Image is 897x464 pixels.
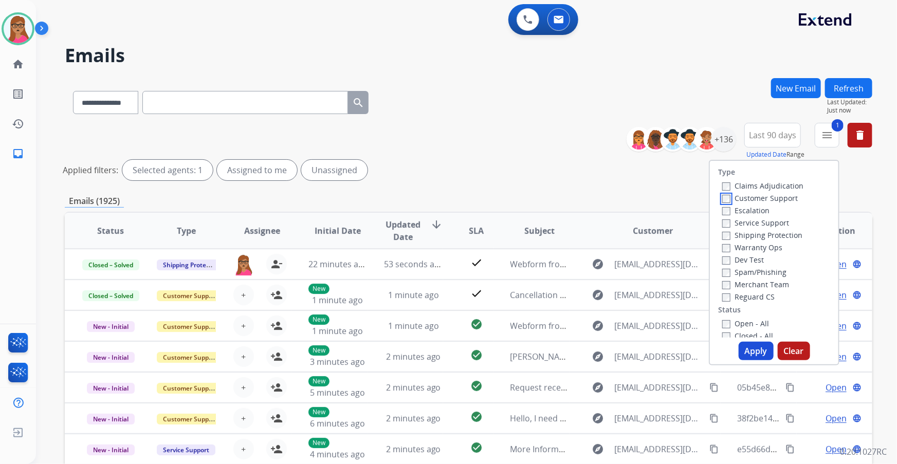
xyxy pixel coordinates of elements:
[744,123,801,147] button: Last 90 days
[746,150,804,159] span: Range
[270,258,283,270] mat-icon: person_remove
[157,290,224,301] span: Customer Support
[739,342,774,360] button: Apply
[771,78,821,98] button: New Email
[722,230,802,240] label: Shipping Protection
[352,97,364,109] mat-icon: search
[722,331,773,341] label: Closed - All
[510,320,743,331] span: Webform from [EMAIL_ADDRESS][DOMAIN_NAME] on [DATE]
[12,147,24,160] mat-icon: inbox
[310,356,365,367] span: 3 minutes ago
[722,332,730,341] input: Closed - All
[470,349,483,361] mat-icon: check_circle
[852,290,862,300] mat-icon: language
[310,449,365,460] span: 4 minutes ago
[384,258,444,270] span: 53 seconds ago
[722,244,730,252] input: Warranty Ops
[470,380,483,392] mat-icon: check_circle
[852,444,862,454] mat-icon: language
[310,418,365,429] span: 6 minutes ago
[233,315,254,336] button: +
[815,123,839,147] button: 1
[722,269,730,277] input: Spam/Phishing
[592,350,605,363] mat-icon: explore
[709,444,719,454] mat-icon: content_copy
[826,443,847,455] span: Open
[711,127,736,152] div: +136
[709,383,719,392] mat-icon: content_copy
[233,439,254,459] button: +
[12,58,24,70] mat-icon: home
[722,292,775,302] label: Reguard CS
[510,258,743,270] span: Webform from [EMAIL_ADDRESS][DOMAIN_NAME] on [DATE]
[615,320,704,332] span: [EMAIL_ADDRESS][DOMAIN_NAME]
[852,352,862,361] mat-icon: language
[4,14,32,43] img: avatar
[722,218,789,228] label: Service Support
[386,382,441,393] span: 2 minutes ago
[312,294,363,306] span: 1 minute ago
[386,351,441,362] span: 2 minutes ago
[241,320,246,332] span: +
[157,352,224,363] span: Customer Support
[270,289,283,301] mat-icon: person_add
[470,441,483,454] mat-icon: check_circle
[310,387,365,398] span: 5 minutes ago
[470,256,483,269] mat-icon: check
[510,443,838,455] span: More Information Needed: 230e13ab-d07e-45b6-88cf-4ac871a57550 [PERSON_NAME]
[63,164,118,176] p: Applied filters:
[384,218,422,243] span: Updated Date
[87,321,135,332] span: New - Initial
[12,118,24,130] mat-icon: history
[241,412,246,424] span: +
[722,280,789,289] label: Merchant Team
[241,289,246,301] span: +
[386,443,441,455] span: 2 minutes ago
[852,414,862,423] mat-icon: language
[301,160,368,180] div: Unassigned
[592,381,605,394] mat-icon: explore
[87,352,135,363] span: New - Initial
[722,219,730,228] input: Service Support
[592,258,605,270] mat-icon: explore
[308,376,329,386] p: New
[65,195,124,208] p: Emails (1925)
[615,381,704,394] span: [EMAIL_ADDRESS][DOMAIN_NAME]
[312,325,363,337] span: 1 minute ago
[470,411,483,423] mat-icon: check_circle
[592,443,605,455] mat-icon: explore
[778,342,810,360] button: Clear
[241,350,246,363] span: +
[308,407,329,417] p: New
[592,412,605,424] mat-icon: explore
[524,225,555,237] span: Subject
[615,350,704,363] span: [EMAIL_ADDRESS][DOMAIN_NAME]
[592,320,605,332] mat-icon: explore
[308,345,329,356] p: New
[852,259,862,269] mat-icon: language
[785,383,795,392] mat-icon: content_copy
[633,225,673,237] span: Customer
[722,255,764,265] label: Dev Test
[737,443,890,455] span: e55d66dd-f69a-416f-a260-fb04fde053a5
[308,438,329,448] p: New
[510,382,814,393] span: Request received] Resolve the issue and log your decision. ͏‌ ͏‌ ͏‌ ͏‌ ͏‌ ͏‌ ͏‌ ͏‌ ͏‌ ͏‌ ͏‌ ͏‌ ͏‌...
[718,167,735,177] label: Type
[217,160,297,180] div: Assigned to me
[615,289,704,301] span: [EMAIL_ADDRESS][DOMAIN_NAME]
[510,413,661,424] span: Hello, I need support for lost Oura ring
[785,414,795,423] mat-icon: content_copy
[233,285,254,305] button: +
[718,305,741,315] label: Status
[854,129,866,141] mat-icon: delete
[82,290,139,301] span: Closed – Solved
[233,408,254,429] button: +
[177,225,196,237] span: Type
[470,287,483,300] mat-icon: check
[722,256,730,265] input: Dev Test
[241,381,246,394] span: +
[852,383,862,392] mat-icon: language
[97,225,124,237] span: Status
[615,412,704,424] span: [EMAIL_ADDRESS][DOMAIN_NAME]
[270,320,283,332] mat-icon: person_add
